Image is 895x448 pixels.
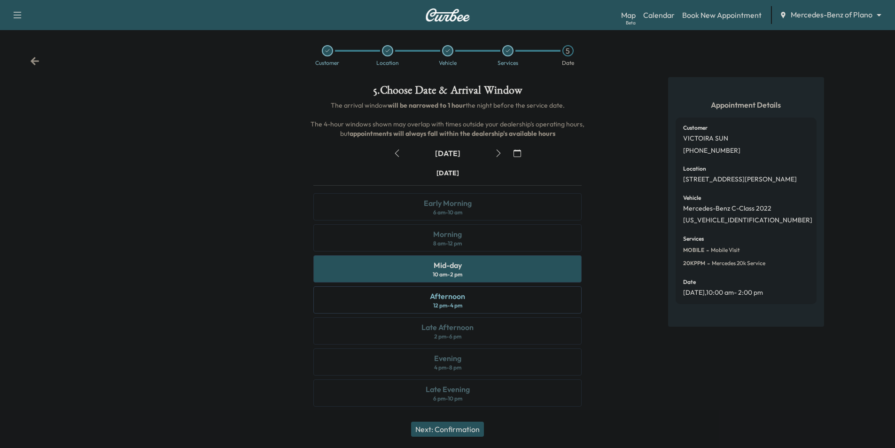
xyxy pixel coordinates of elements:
b: will be narrowed to 1 hour [388,101,466,110]
div: Services [498,60,518,66]
a: Book New Appointment [682,9,762,21]
div: [DATE] [435,148,460,158]
p: VICTOIRA SUN [683,134,728,143]
div: Vehicle [439,60,457,66]
p: Mercedes-Benz C-Class 2022 [683,204,771,213]
div: Afternoon [430,291,465,302]
p: [PHONE_NUMBER] [683,147,740,155]
span: Mercedes-Benz of Plano [791,9,872,20]
a: Calendar [643,9,675,21]
div: Back [30,56,39,66]
h6: Location [683,166,706,172]
div: Date [562,60,574,66]
button: Next: Confirmation [411,422,484,437]
div: Customer [315,60,339,66]
div: Mid-day [434,259,462,271]
p: [US_VEHICLE_IDENTIFICATION_NUMBER] [683,216,812,225]
div: 5 [562,45,574,56]
span: - [705,259,710,268]
img: Curbee Logo [425,8,470,22]
h6: Customer [683,125,708,131]
a: MapBeta [621,9,636,21]
span: Mobile Visit [709,246,740,254]
div: Beta [626,19,636,26]
p: [STREET_ADDRESS][PERSON_NAME] [683,175,797,184]
div: Location [376,60,399,66]
h6: Services [683,236,704,242]
div: 12 pm - 4 pm [433,302,462,309]
h1: 5 . Choose Date & Arrival Window [306,85,589,101]
span: - [704,245,709,255]
b: appointments will always fall within the dealership's available hours [350,129,555,138]
div: [DATE] [436,168,459,178]
h6: Date [683,279,696,285]
p: [DATE] , 10:00 am - 2:00 pm [683,289,763,297]
div: 10 am - 2 pm [433,271,462,278]
span: MOBILE [683,246,704,254]
span: The arrival window the night before the service date. The 4-hour windows shown may overlap with t... [311,101,586,138]
span: 20KPPM [683,259,705,267]
h5: Appointment Details [676,100,817,110]
span: Mercedes 20k Service [710,259,765,267]
h6: Vehicle [683,195,701,201]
